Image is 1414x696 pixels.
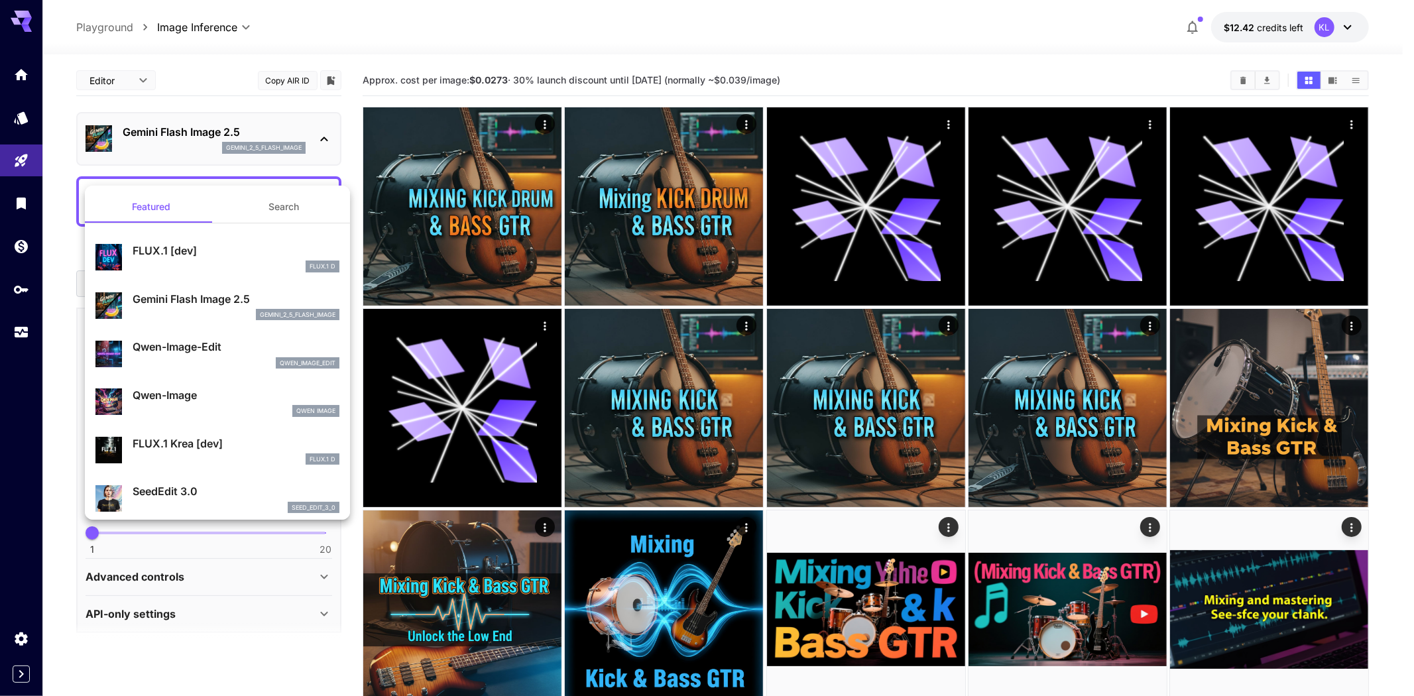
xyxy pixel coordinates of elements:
div: Gemini Flash Image 2.5gemini_2_5_flash_image [95,286,339,326]
div: FLUX.1 [dev]FLUX.1 D [95,237,339,278]
div: Qwen-ImageQwen Image [95,382,339,422]
p: Qwen-Image-Edit [133,339,339,355]
p: seed_edit_3_0 [292,503,335,512]
button: Search [217,191,350,223]
div: Qwen-Image-Editqwen_image_edit [95,333,339,374]
p: Gemini Flash Image 2.5 [133,291,339,307]
p: qwen_image_edit [280,359,335,368]
p: Qwen-Image [133,387,339,403]
button: Featured [85,191,217,223]
p: FLUX.1 Krea [dev] [133,435,339,451]
p: FLUX.1 [dev] [133,243,339,259]
p: gemini_2_5_flash_image [260,310,335,319]
div: FLUX.1 Krea [dev]FLUX.1 D [95,430,339,471]
p: FLUX.1 D [310,262,335,271]
p: Qwen Image [296,406,335,416]
p: SeedEdit 3.0 [133,483,339,499]
p: FLUX.1 D [310,455,335,464]
div: SeedEdit 3.0seed_edit_3_0 [95,478,339,518]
